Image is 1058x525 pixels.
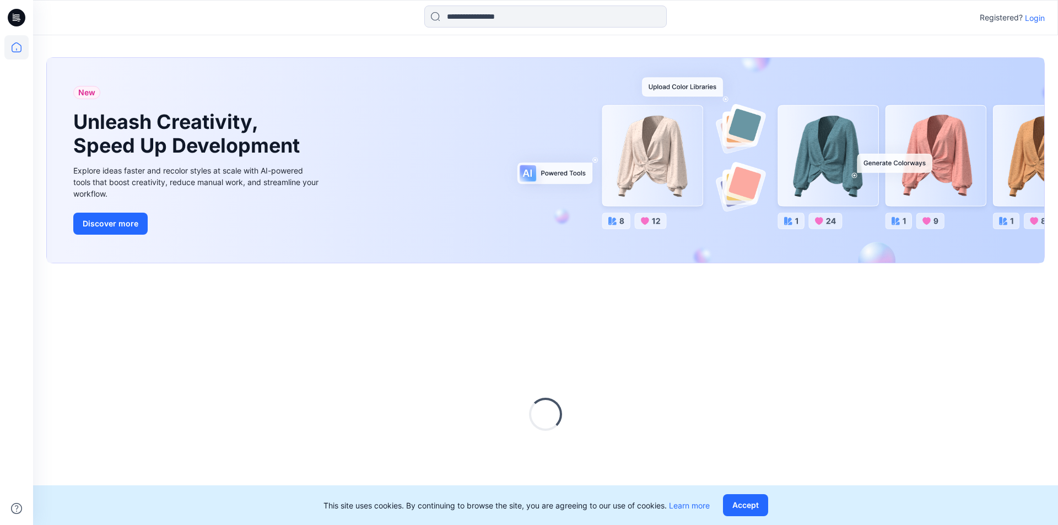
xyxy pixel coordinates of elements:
p: This site uses cookies. By continuing to browse the site, you are agreeing to our use of cookies. [323,500,710,511]
div: Explore ideas faster and recolor styles at scale with AI-powered tools that boost creativity, red... [73,165,321,199]
button: Discover more [73,213,148,235]
p: Login [1025,12,1045,24]
h1: Unleash Creativity, Speed Up Development [73,110,305,158]
p: Registered? [980,11,1023,24]
a: Discover more [73,213,321,235]
a: Learn more [669,501,710,510]
button: Accept [723,494,768,516]
span: New [78,86,95,99]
